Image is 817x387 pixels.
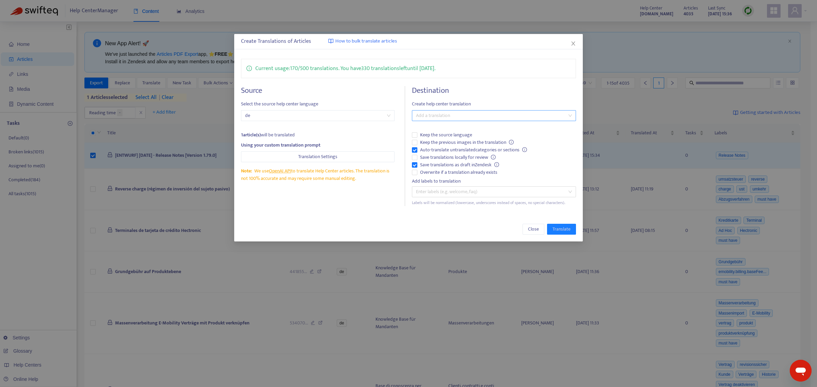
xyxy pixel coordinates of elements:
[570,40,577,47] button: Close
[328,37,397,45] a: How to bulk translate articles
[417,154,498,161] span: Save translations locally for review
[298,153,337,161] span: Translation Settings
[241,167,252,175] span: Note:
[241,131,261,139] strong: 1 article(s)
[241,151,395,162] button: Translation Settings
[491,155,496,159] span: info-circle
[412,200,576,206] div: Labels will be normalized (lowercase, underscores instead of spaces, no special characters).
[328,38,334,44] img: image-link
[417,139,516,146] span: Keep the previous images in the translation
[246,64,252,71] span: info-circle
[417,169,500,176] span: Overwrite if a translation already exists
[412,86,576,95] h4: Destination
[241,37,576,46] div: Create Translations of Articles
[417,146,530,154] span: Auto-translate untranslated categories or sections
[241,86,395,95] h4: Source
[241,167,395,182] div: We use to translate Help Center articles. The translation is not 100% accurate and may require so...
[241,141,395,149] div: Using your custom translation prompt
[255,64,435,73] p: Current usage: 170 / 500 translations . You have 330 translations left until [DATE] .
[528,225,539,233] span: Close
[269,167,291,175] a: OpenAI API
[522,147,527,152] span: info-circle
[509,140,514,145] span: info-circle
[245,111,390,121] span: de
[335,37,397,45] span: How to bulk translate articles
[417,131,475,139] span: Keep the source language
[790,360,812,382] iframe: Schaltfläche zum Öffnen des Messaging-Fensters
[547,224,576,235] button: Translate
[571,41,576,46] span: close
[523,224,544,235] button: Close
[241,100,395,108] span: Select the source help center language
[417,161,502,169] span: Save translations as draft in Zendesk
[412,178,576,185] div: Add labels to translation
[494,162,499,167] span: info-circle
[412,100,576,108] span: Create help center translation
[241,131,395,139] div: will be translated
